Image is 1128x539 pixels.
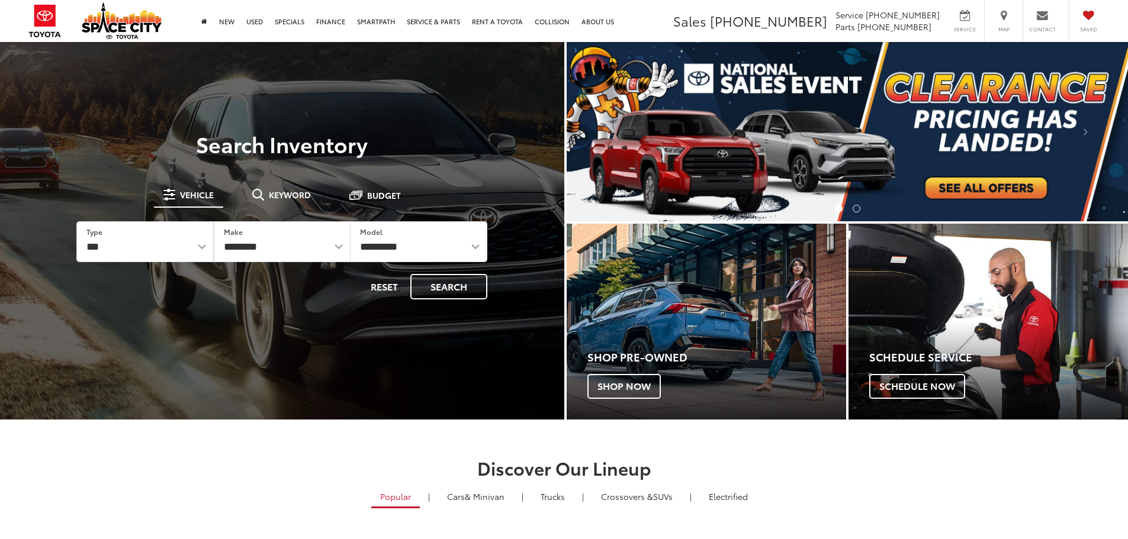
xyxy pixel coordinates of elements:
[532,486,574,506] a: Trucks
[601,490,653,502] span: Crossovers &
[853,205,860,212] li: Go to slide number 2.
[857,21,931,33] span: [PHONE_NUMBER]
[869,351,1128,363] h4: Schedule Service
[673,11,706,30] span: Sales
[835,205,843,212] li: Go to slide number 1.
[835,21,855,33] span: Parts
[567,66,651,198] button: Click to view previous picture.
[869,374,965,399] span: Schedule Now
[587,374,661,399] span: Shop Now
[710,11,827,30] span: [PHONE_NUMBER]
[592,486,682,506] a: SUVs
[465,490,504,502] span: & Minivan
[991,25,1017,33] span: Map
[224,227,243,237] label: Make
[866,9,940,21] span: [PHONE_NUMBER]
[567,224,846,419] a: Shop Pre-Owned Shop Now
[519,490,526,502] li: |
[579,490,587,502] li: |
[360,227,383,237] label: Model
[425,490,433,502] li: |
[835,9,863,21] span: Service
[361,274,408,299] button: Reset
[269,191,311,199] span: Keyword
[567,224,846,419] div: Toyota
[438,486,513,506] a: Cars
[849,224,1128,419] div: Toyota
[1044,66,1128,198] button: Click to view next picture.
[1029,25,1056,33] span: Contact
[147,458,982,477] h2: Discover Our Lineup
[180,191,214,199] span: Vehicle
[410,274,487,299] button: Search
[687,490,695,502] li: |
[82,2,162,39] img: Space City Toyota
[367,191,401,199] span: Budget
[700,486,757,506] a: Electrified
[86,227,102,237] label: Type
[587,351,846,363] h4: Shop Pre-Owned
[952,25,978,33] span: Service
[1075,25,1101,33] span: Saved
[849,224,1128,419] a: Schedule Service Schedule Now
[50,132,515,156] h3: Search Inventory
[371,486,420,508] a: Popular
